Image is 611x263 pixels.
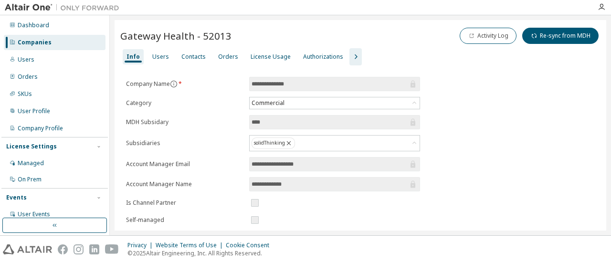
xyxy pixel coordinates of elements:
label: MDH Subsidary [126,118,243,126]
div: Website Terms of Use [156,242,226,249]
button: Re-sync from MDH [522,28,599,44]
label: Category [126,99,243,107]
label: Account Manager Email [126,160,243,168]
div: License Usage [251,53,291,61]
p: © 2025 Altair Engineering, Inc. All Rights Reserved. [127,249,275,257]
div: User Events [18,210,50,218]
div: Company Profile [18,125,63,132]
div: Privacy [127,242,156,249]
div: User Profile [18,107,50,115]
div: Commercial [250,98,286,108]
img: Altair One [5,3,124,12]
label: Subsidiaries [126,139,243,147]
div: Users [18,56,34,63]
div: Orders [218,53,238,61]
div: Users [152,53,169,61]
div: Commercial [250,97,420,109]
div: License Settings [6,143,57,150]
div: Cookie Consent [226,242,275,249]
div: On Prem [18,176,42,183]
label: Account Manager Name [126,180,243,188]
button: Activity Log [460,28,516,44]
div: SKUs [18,90,32,98]
label: Is Channel Partner [126,199,243,207]
img: linkedin.svg [89,244,99,254]
div: Events [6,194,27,201]
label: Self-managed [126,216,243,224]
div: Dashboard [18,21,49,29]
div: Contacts [181,53,206,61]
span: Gateway Health - 52013 [120,29,232,42]
div: Orders [18,73,38,81]
label: Company Name [126,80,243,88]
div: solidThinking [250,136,420,151]
img: youtube.svg [105,244,119,254]
img: facebook.svg [58,244,68,254]
div: solidThinking [252,137,295,149]
div: Info [126,53,140,61]
div: Managed [18,159,44,167]
button: information [170,80,178,88]
div: Authorizations [303,53,343,61]
img: altair_logo.svg [3,244,52,254]
div: Companies [18,39,52,46]
img: instagram.svg [74,244,84,254]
